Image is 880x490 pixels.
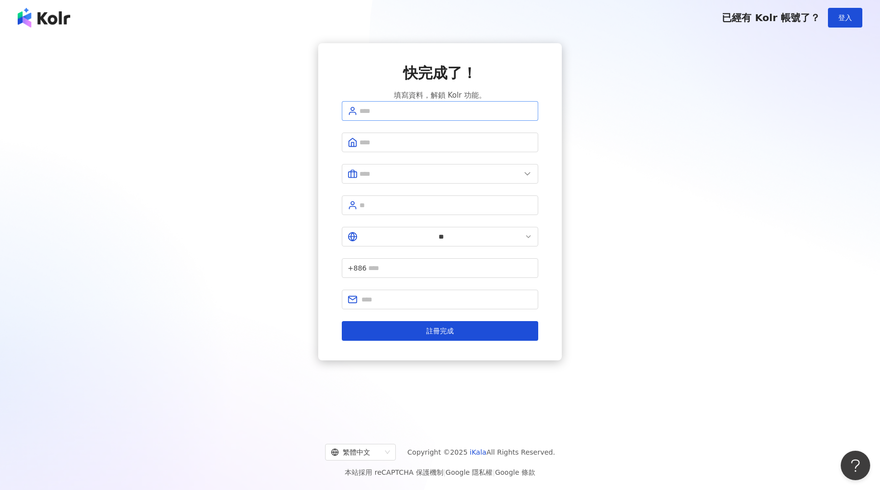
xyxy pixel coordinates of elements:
iframe: Help Scout Beacon - Open [841,451,870,480]
img: logo [18,8,70,27]
a: iKala [470,448,487,456]
span: +886 [348,263,366,273]
span: 註冊完成 [426,327,454,335]
span: 快完成了！ [403,63,477,83]
a: Google 條款 [495,468,535,476]
span: | [493,468,495,476]
a: Google 隱私權 [445,468,493,476]
span: 本站採用 reCAPTCHA 保護機制 [345,466,535,478]
button: 登入 [828,8,862,27]
span: | [443,468,446,476]
span: 登入 [838,14,852,22]
button: 註冊完成 [342,321,538,341]
span: 已經有 Kolr 帳號了？ [722,12,820,24]
span: 填寫資料，解鎖 Kolr 功能。 [394,89,486,101]
div: 繁體中文 [331,444,381,460]
span: Copyright © 2025 All Rights Reserved. [408,446,555,458]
